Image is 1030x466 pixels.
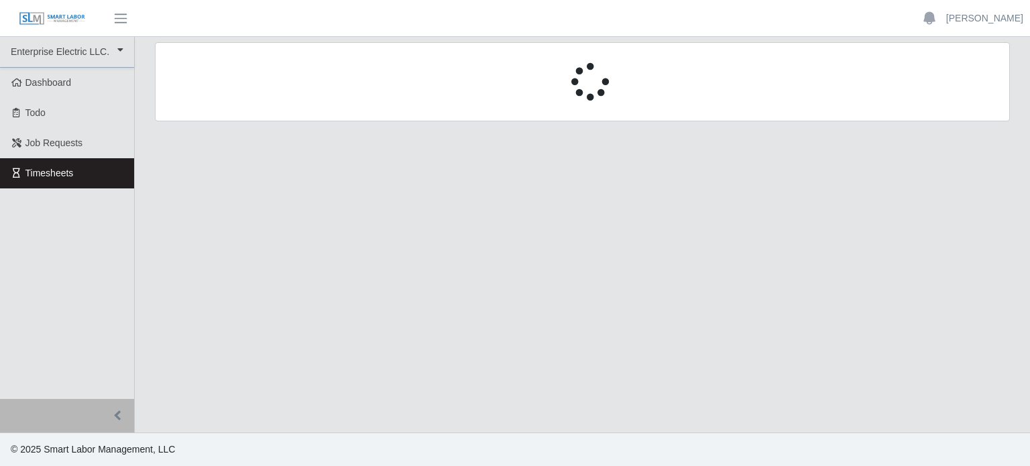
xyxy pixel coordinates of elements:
img: SLM Logo [19,11,86,26]
a: [PERSON_NAME] [946,11,1023,25]
span: Todo [25,107,46,118]
span: Dashboard [25,77,72,88]
span: Job Requests [25,137,83,148]
span: © 2025 Smart Labor Management, LLC [11,444,175,455]
span: Timesheets [25,168,74,178]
